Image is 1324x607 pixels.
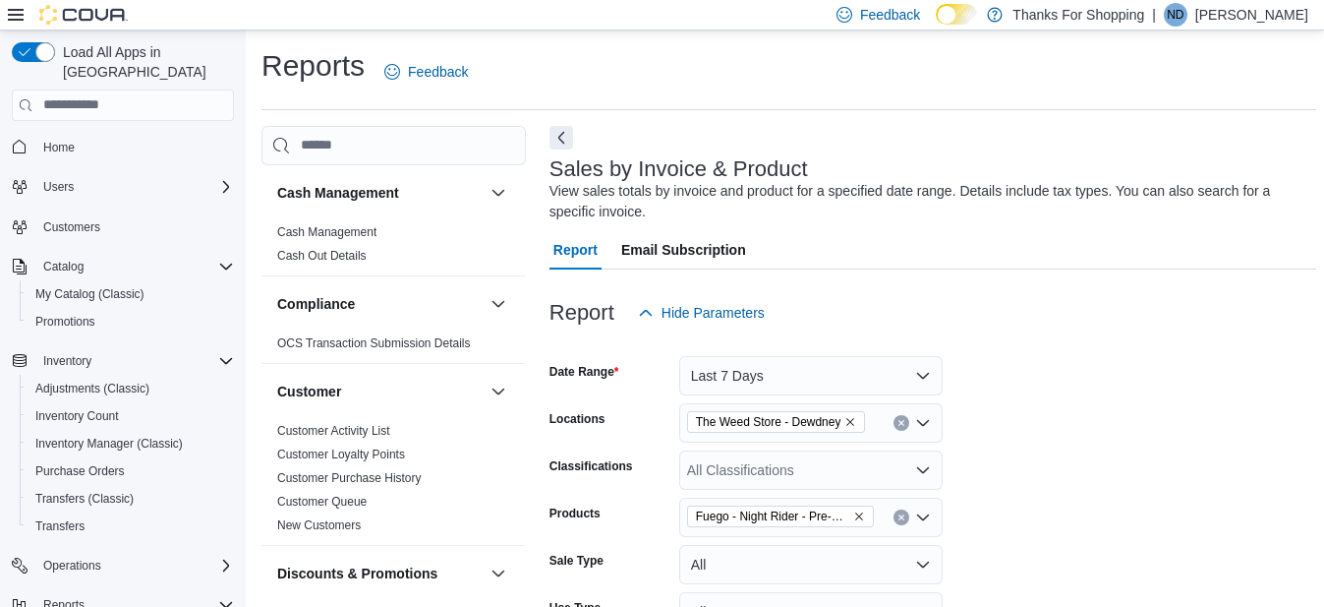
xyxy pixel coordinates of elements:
[35,255,91,278] button: Catalog
[277,494,367,510] span: Customer Queue
[376,52,476,91] a: Feedback
[28,432,234,455] span: Inventory Manager (Classic)
[662,303,765,323] span: Hide Parameters
[277,224,376,240] span: Cash Management
[4,173,242,201] button: Users
[20,485,242,513] button: Transfers (Classic)
[277,470,422,486] span: Customer Purchase History
[1164,3,1187,27] div: Nikki Dusyk
[35,214,234,239] span: Customers
[1195,3,1308,27] p: [PERSON_NAME]
[35,349,99,373] button: Inventory
[679,545,943,584] button: All
[35,463,125,479] span: Purchase Orders
[687,506,874,527] span: Fuego - Night Rider - Pre-Roll - 2 x 1g
[35,349,234,373] span: Inventory
[28,310,103,334] a: Promotions
[35,518,85,534] span: Transfers
[549,301,614,325] h3: Report
[4,133,242,161] button: Home
[55,42,234,82] span: Load All Apps in [GEOGRAPHIC_DATA]
[277,471,422,485] a: Customer Purchase History
[277,336,471,350] a: OCS Transaction Submission Details
[35,215,108,239] a: Customers
[28,282,152,306] a: My Catalog (Classic)
[487,562,510,585] button: Discounts & Promotions
[28,487,234,511] span: Transfers (Classic)
[915,415,931,431] button: Open list of options
[28,459,234,483] span: Purchase Orders
[261,46,365,86] h1: Reports
[408,62,468,82] span: Feedback
[487,292,510,316] button: Compliance
[4,212,242,241] button: Customers
[277,447,405,462] span: Customer Loyalty Points
[261,419,526,545] div: Customer
[936,25,937,26] span: Dark Mode
[679,356,943,395] button: Last 7 Days
[549,364,619,380] label: Date Range
[261,332,526,363] div: Compliance
[696,412,841,432] span: The Weed Store - Dewdney
[20,280,242,308] button: My Catalog (Classic)
[277,294,355,314] h3: Compliance
[277,518,361,532] a: New Customers
[277,424,390,438] a: Customer Activity List
[28,282,234,306] span: My Catalog (Classic)
[35,136,83,159] a: Home
[20,457,242,485] button: Purchase Orders
[277,564,437,583] h3: Discounts & Promotions
[277,495,367,509] a: Customer Queue
[43,179,74,195] span: Users
[277,448,405,461] a: Customer Loyalty Points
[4,552,242,579] button: Operations
[549,458,633,474] label: Classifications
[277,225,376,239] a: Cash Management
[28,515,234,538] span: Transfers
[28,404,234,428] span: Inventory Count
[915,510,931,525] button: Open list of options
[549,411,605,427] label: Locations
[261,220,526,275] div: Cash Management
[277,294,483,314] button: Compliance
[28,377,157,400] a: Adjustments (Classic)
[277,335,471,351] span: OCS Transaction Submission Details
[35,554,109,577] button: Operations
[35,135,234,159] span: Home
[43,140,75,155] span: Home
[20,308,242,335] button: Promotions
[277,248,367,264] span: Cash Out Details
[549,553,604,569] label: Sale Type
[277,183,483,203] button: Cash Management
[35,381,149,396] span: Adjustments (Classic)
[28,432,191,455] a: Inventory Manager (Classic)
[277,517,361,533] span: New Customers
[549,506,601,521] label: Products
[43,259,84,274] span: Catalog
[549,126,573,150] button: Next
[35,491,134,507] span: Transfers (Classic)
[35,255,234,278] span: Catalog
[28,310,234,334] span: Promotions
[28,487,142,511] a: Transfers (Classic)
[915,462,931,478] button: Open list of options
[20,375,242,402] button: Adjustments (Classic)
[1167,3,1183,27] span: ND
[28,515,92,538] a: Transfers
[549,157,808,181] h3: Sales by Invoice & Product
[844,416,856,428] button: Remove The Weed Store - Dewdney from selection in this group
[35,286,144,302] span: My Catalog (Classic)
[1012,3,1144,27] p: Thanks For Shopping
[630,293,773,333] button: Hide Parameters
[687,411,866,433] span: The Weed Store - Dewdney
[20,430,242,457] button: Inventory Manager (Classic)
[28,459,133,483] a: Purchase Orders
[487,181,510,205] button: Cash Management
[893,415,909,431] button: Clear input
[277,183,399,203] h3: Cash Management
[20,402,242,430] button: Inventory Count
[35,436,183,452] span: Inventory Manager (Classic)
[549,181,1306,222] div: View sales totals by invoice and product for a specified date range. Details include tax types. Y...
[35,408,119,424] span: Inventory Count
[43,558,101,574] span: Operations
